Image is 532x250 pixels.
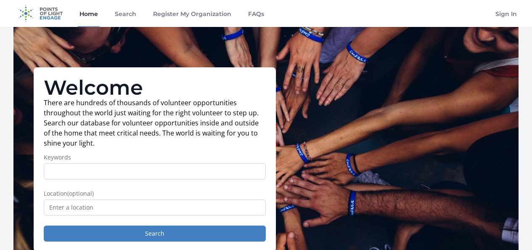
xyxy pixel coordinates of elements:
h1: Welcome [44,77,266,98]
span: (optional) [67,189,94,197]
label: Location [44,189,266,198]
input: Enter a location [44,199,266,215]
p: There are hundreds of thousands of volunteer opportunities throughout the world just waiting for ... [44,98,266,148]
button: Search [44,226,266,242]
label: Keywords [44,153,266,162]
